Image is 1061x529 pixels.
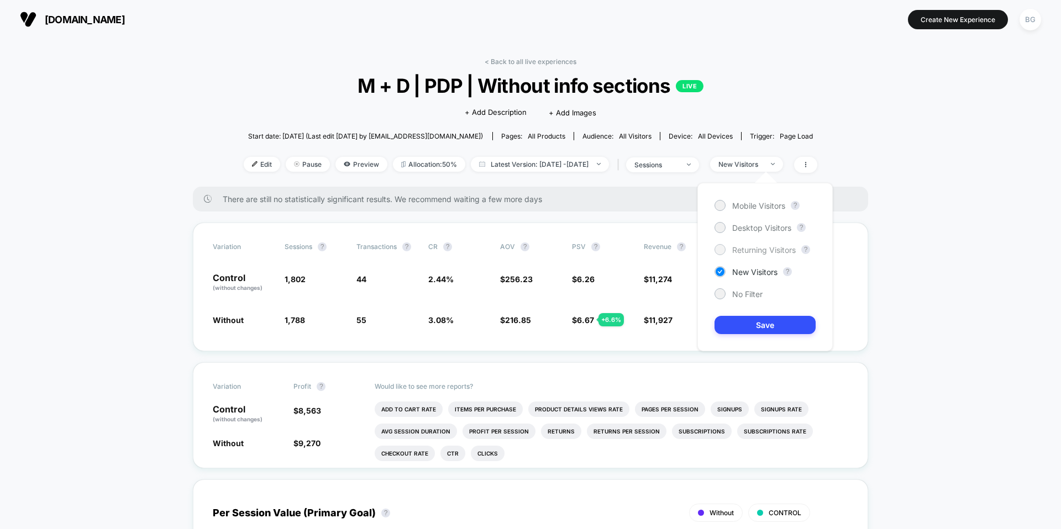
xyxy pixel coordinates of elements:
span: Returning Visitors [732,245,796,255]
button: BG [1016,8,1044,31]
span: 6.67 [577,315,594,325]
span: No Filter [732,289,763,299]
span: 2.44 % [428,274,454,284]
img: rebalance [401,161,406,167]
li: Checkout Rate [375,446,435,461]
span: all devices [698,132,733,140]
p: Control [213,273,274,292]
img: calendar [479,161,485,167]
img: edit [252,161,258,167]
span: Edit [244,157,280,172]
li: Subscriptions [672,424,732,439]
span: 11,274 [649,274,672,284]
span: 1,788 [285,315,305,325]
span: 256.23 [505,274,533,284]
span: Device: [660,132,741,140]
button: Save [715,316,816,334]
div: + 6.6 % [598,313,624,326]
div: Audience: [582,132,652,140]
span: | [614,157,626,173]
div: sessions [634,161,679,169]
span: 216.85 [505,315,531,325]
span: Revenue [644,242,671,251]
span: $ [293,438,321,448]
span: Pause [286,157,330,172]
img: Visually logo [20,11,36,28]
div: Pages: [501,132,565,140]
span: 1,802 [285,274,306,284]
img: end [771,163,775,165]
li: Items Per Purchase [448,401,523,417]
li: Returns Per Session [587,424,666,439]
li: Signups Rate [754,401,808,417]
span: 3.08 % [428,315,454,325]
span: Mobile Visitors [732,201,785,210]
span: Without [213,315,244,325]
span: AOV [500,242,515,251]
button: ? [443,242,452,251]
p: Control [213,405,282,424]
span: $ [644,315,673,325]
li: Pages Per Session [635,401,705,417]
li: Signups [711,401,749,417]
p: Would like to see more reports? [375,382,849,390]
span: $ [500,274,533,284]
li: Profit Per Session [463,424,535,439]
span: 8,563 [298,406,321,415]
li: Returns [541,424,581,439]
span: + Add Images [549,108,596,117]
button: ? [677,242,686,251]
span: Page Load [780,132,813,140]
li: Product Details Views Rate [528,401,629,417]
span: Sessions [285,242,312,251]
span: There are still no statistically significant results. We recommend waiting a few more days [223,194,846,204]
span: 6.26 [577,274,595,284]
button: Create New Experience [908,10,1008,29]
li: Subscriptions Rate [737,424,813,439]
div: Trigger: [750,132,813,140]
img: end [597,163,601,165]
span: (without changes) [213,416,262,422]
span: Latest Version: [DATE] - [DATE] [471,157,609,172]
span: Allocation: 50% [393,157,465,172]
li: Ctr [440,446,465,461]
span: PSV [572,242,586,251]
span: Profit [293,382,311,390]
span: Without [710,509,734,517]
button: ? [402,242,411,251]
p: LIVE [676,80,703,92]
li: Clicks [471,446,505,461]
span: M + D | PDP | Without info sections [272,74,789,97]
span: CONTROL [769,509,801,517]
button: [DOMAIN_NAME] [17,10,128,28]
span: 11,927 [649,315,673,325]
span: 9,270 [298,438,321,448]
span: Transactions [356,242,397,251]
span: 44 [356,274,366,284]
span: Variation [213,242,274,251]
li: Add To Cart Rate [375,401,443,417]
span: 55 [356,315,366,325]
span: all products [528,132,565,140]
button: ? [318,242,327,251]
button: ? [317,382,325,391]
span: New Visitors [732,267,778,277]
button: ? [783,267,792,276]
span: $ [572,315,594,325]
span: $ [644,274,672,284]
span: Desktop Visitors [732,223,791,232]
span: Without [213,438,244,448]
span: (without changes) [213,284,262,291]
a: < Back to all live experiences [485,57,576,66]
button: ? [381,509,390,517]
span: [DOMAIN_NAME] [45,14,125,25]
div: BG [1020,9,1041,30]
span: $ [500,315,531,325]
img: end [687,163,691,166]
button: ? [791,201,800,210]
span: $ [572,274,595,284]
button: ? [797,223,806,232]
span: + Add Description [465,107,527,118]
span: CR [428,242,438,251]
button: ? [801,245,810,254]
